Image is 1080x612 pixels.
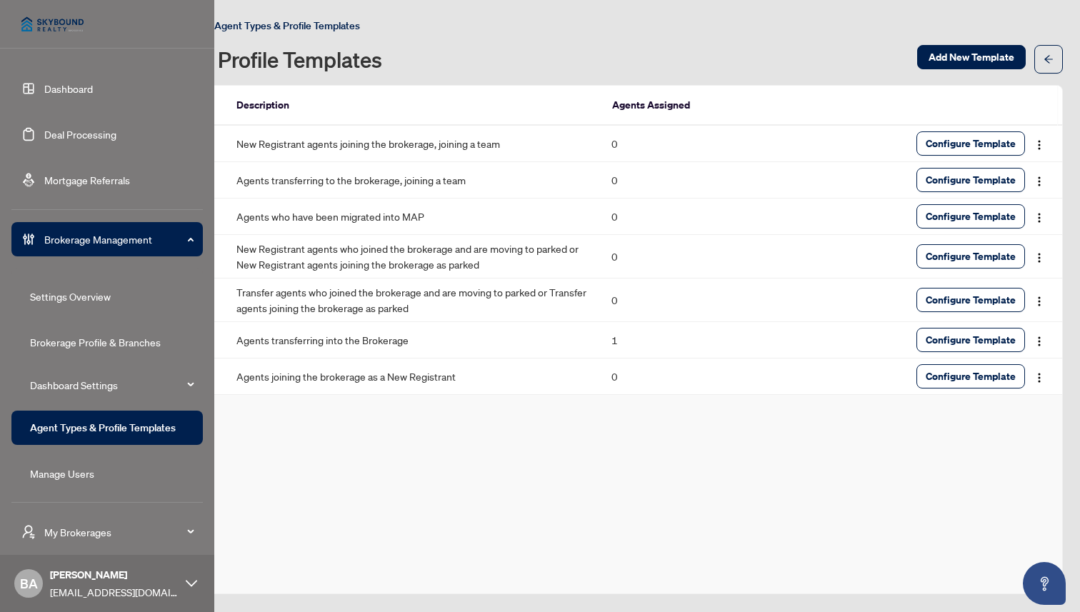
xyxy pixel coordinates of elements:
span: Add New Template [929,46,1014,69]
span: Configure Template [926,245,1016,268]
a: Mortgage Referrals [44,174,130,186]
button: Logo [1028,205,1051,228]
a: Deal Processing [44,128,116,141]
img: Logo [1034,372,1045,383]
td: Agents transferring to the brokerage, joining a team [225,162,600,199]
td: New Registrant agents joining the brokerage, joining a team [225,126,600,162]
button: Add New Template [917,45,1026,69]
img: logo [11,7,94,41]
a: Brokerage Profile & Branches [30,336,161,348]
span: [PERSON_NAME] [50,567,179,583]
a: Manage Users [30,467,94,480]
td: Transfer agents who joined the brokerage and are moving to parked or Transfer agents joining the ... [225,279,600,322]
img: Logo [1034,296,1045,307]
a: Dashboard [44,82,93,95]
td: 0 [600,279,787,322]
button: Open asap [1023,562,1066,605]
button: Configure Template [916,288,1025,312]
button: Configure Template [916,364,1025,388]
img: Logo [1034,139,1045,151]
td: Agents who have been migrated into MAP [225,199,600,235]
img: Logo [1034,176,1045,187]
button: Configure Template [916,168,1025,192]
button: Logo [1028,289,1051,311]
span: Brokerage Management [44,231,193,247]
span: Configure Template [926,365,1016,388]
td: New Registrant agents who joined the brokerage and are moving to parked or New Registrant agents ... [225,235,600,279]
a: Settings Overview [30,290,111,303]
button: Configure Template [916,131,1025,156]
td: 0 [600,358,787,395]
span: BA [20,573,38,593]
button: Logo [1028,328,1051,351]
span: Agent Types & Profile Templates [214,19,360,32]
button: Logo [1028,132,1051,155]
button: Logo [1028,169,1051,191]
span: Configure Template [926,132,1016,155]
span: Configure Template [926,289,1016,311]
img: Logo [1034,252,1045,264]
img: Logo [1034,336,1045,347]
td: 0 [600,199,787,235]
button: Logo [1028,245,1051,268]
span: Configure Template [926,169,1016,191]
th: Agents Assigned [601,86,789,126]
button: Configure Template [916,328,1025,352]
span: [EMAIL_ADDRESS][DOMAIN_NAME] [50,584,179,600]
td: 1 [600,322,787,358]
td: 0 [600,235,787,279]
span: Configure Template [926,205,1016,228]
th: Description [225,86,601,126]
span: My Brokerages [44,524,193,540]
a: Dashboard Settings [30,378,118,391]
button: Configure Template [916,244,1025,269]
button: Configure Template [916,204,1025,229]
a: Agent Types & Profile Templates [30,421,176,434]
h1: Agent Types & Profile Templates [74,48,382,71]
td: Agents transferring into the Brokerage [225,322,600,358]
td: 0 [600,162,787,199]
span: user-switch [21,525,36,539]
img: Logo [1034,212,1045,224]
span: arrow-left [1044,54,1054,64]
button: Logo [1028,365,1051,388]
td: Agents joining the brokerage as a New Registrant [225,358,600,395]
td: 0 [600,126,787,162]
span: Configure Template [926,328,1016,351]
